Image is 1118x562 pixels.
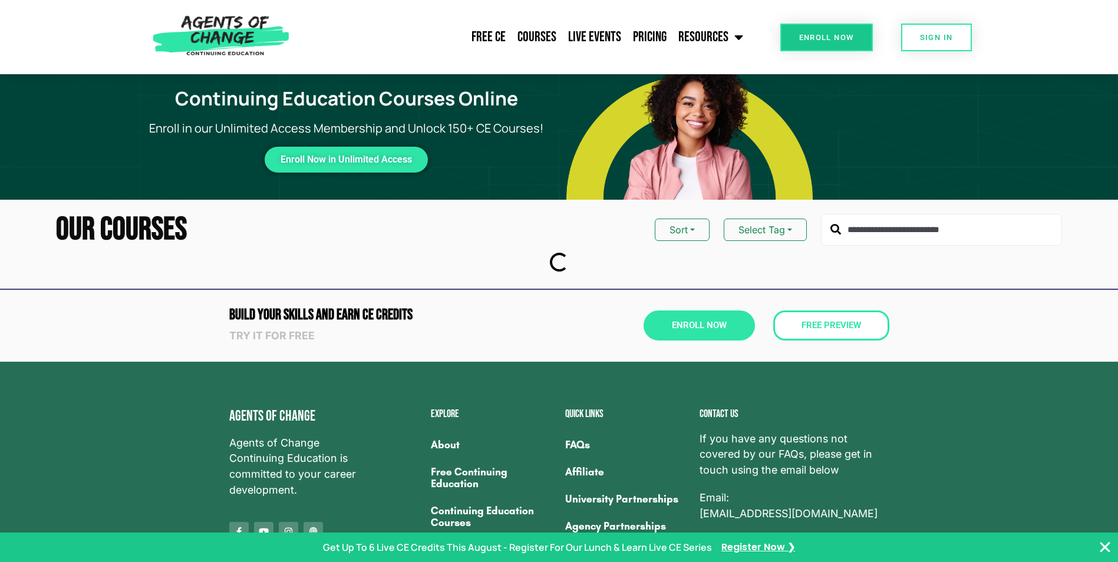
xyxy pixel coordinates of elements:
a: Free Continuing Education [431,458,553,497]
span: Enroll Now in Unlimited Access [281,156,412,163]
a: [EMAIL_ADDRESS][DOMAIN_NAME] [700,506,878,522]
h2: Build Your Skills and Earn CE CREDITS [229,308,553,322]
h2: Explore [431,409,553,419]
h2: Contact us [700,409,889,419]
a: About [431,431,553,458]
a: Live Events [562,22,627,52]
h4: Agents of Change [229,409,372,424]
span: Enroll Now [672,321,727,330]
a: Continuing Education Courses [431,497,553,536]
p: Email: [700,490,889,521]
a: Register Now ❯ [721,540,795,555]
a: Free CE [466,22,512,52]
h2: Quick Links [565,409,688,419]
nav: Menu [295,22,749,52]
a: Enroll Now in Unlimited Access [265,147,428,173]
span: Agents of Change Continuing Education is committed to your career development. [229,435,372,498]
strong: Try it for free [229,329,315,342]
a: Affiliate [565,458,688,485]
p: Get Up To 6 Live CE Credits This August - Register For Our Lunch & Learn Live CE Series [323,540,712,554]
a: Free Preview [773,310,889,340]
a: FAQs [565,431,688,458]
a: Enroll Now [644,310,755,340]
a: University Partnerships [565,485,688,513]
a: Agency Partnerships [565,513,688,540]
a: Enroll Now [780,24,873,51]
h1: Continuing Education Courses Online [141,87,552,110]
a: Courses [512,22,562,52]
h2: Our Courses [56,214,187,246]
button: Select Tag [724,219,807,241]
a: Pricing [627,22,672,52]
a: Resources [672,22,749,52]
span: Free Preview [802,321,861,330]
button: Close Banner [1098,540,1112,554]
button: Sort [655,219,710,241]
a: SIGN IN [901,24,972,51]
p: Enroll in our Unlimited Access Membership and Unlock 150+ CE Courses! [134,120,559,137]
span: SIGN IN [920,34,953,41]
span: If you have any questions not covered by our FAQs, please get in touch using the email below [700,431,889,478]
span: Enroll Now [799,34,854,41]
